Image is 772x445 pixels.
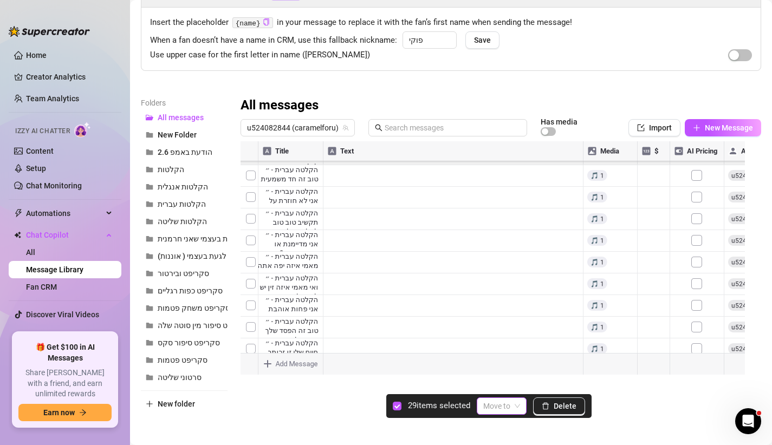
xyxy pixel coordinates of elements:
[141,178,228,195] button: הקלטות אנגלית
[26,310,99,319] a: Discover Viral Videos
[247,120,348,136] span: u524082844 (caramelforu)
[693,124,700,132] span: plus
[146,374,153,381] span: folder
[541,119,578,125] article: Has media
[146,252,153,260] span: folder
[158,400,195,408] span: New folder
[141,230,228,247] button: סקריפט - סרטון מלא איך אני נוגעת בעצמי שאני חרמנית
[342,125,349,131] span: team
[158,234,333,243] span: סקריפט - סרטון מלא איך אני נוגעת בעצמי שאני חרמנית
[146,166,153,173] span: folder
[146,148,153,156] span: folder
[141,143,228,161] button: הודעת באמפ 2.6
[158,148,212,156] span: הודעת באמפ 2.6
[26,265,83,274] a: Message Library
[735,408,761,434] iframe: Intercom live chat
[158,182,208,191] span: הקלטות אנגלית
[74,122,91,138] img: AI Chatter
[141,265,228,282] button: סקריפט ובירטור
[542,402,549,410] span: delete
[141,213,228,230] button: הקלטות שליטה
[146,235,153,243] span: folder
[158,356,207,364] span: סקריפט פטמות
[146,131,153,139] span: folder
[9,26,90,37] img: logo-BBDzfeDw.svg
[158,286,223,295] span: סקריפט כפות רגליים
[18,404,112,421] button: Earn nowarrow-right
[141,161,228,178] button: הקלטות
[649,123,672,132] span: Import
[146,114,153,121] span: folder-open
[146,287,153,295] span: folder
[554,402,576,410] span: Delete
[141,395,228,413] button: New folder
[146,304,153,312] span: folder
[141,126,228,143] button: New Folder
[465,31,499,49] button: Save
[158,200,206,208] span: הקלטות עברית
[14,231,21,239] img: Chat Copilot
[146,200,153,208] span: folder
[26,147,54,155] a: Content
[375,124,382,132] span: search
[141,97,228,109] article: Folders
[18,342,112,363] span: 🎁 Get $100 in AI Messages
[141,351,228,369] button: סקריפט פטמות
[158,165,184,174] span: הקלטות
[158,130,197,139] span: New Folder
[158,113,204,122] span: All messages
[146,400,153,408] span: plus
[150,16,752,29] span: Insert the placeholder in your message to replace it with the fan’s first name when sending the m...
[26,205,103,222] span: Automations
[158,217,207,226] span: הקלטות שליטה
[158,304,230,312] span: סקריפט משחק פטמות
[385,122,521,134] input: Search messages
[150,49,370,62] span: Use upper case for the first letter in name ([PERSON_NAME])
[141,299,228,317] button: סקריפט משחק פטמות
[141,369,228,386] button: סרטוני שליטה
[263,18,270,25] span: copy
[158,338,220,347] span: סקריפט סיפור סקס
[637,124,645,132] span: import
[628,119,680,136] button: Import
[26,181,82,190] a: Chat Monitoring
[146,356,153,364] span: folder
[241,97,319,114] h3: All messages
[533,397,585,415] button: Delete
[263,18,270,27] button: Click to Copy
[408,400,470,413] article: 29 items selected
[26,283,57,291] a: Fan CRM
[15,126,70,136] span: Izzy AI Chatter
[150,34,397,47] span: When a fan doesn’t have a name in CRM, use this fallback nickname:
[141,109,228,126] button: All messages
[26,94,79,103] a: Team Analytics
[26,51,47,60] a: Home
[232,17,273,29] code: {name}
[158,373,202,382] span: סרטוני שליטה
[141,334,228,351] button: סקריפט סיפור סקס
[146,183,153,191] span: folder
[474,36,491,44] span: Save
[705,123,753,132] span: New Message
[685,119,761,136] button: New Message
[26,68,113,86] a: Creator Analytics
[158,252,301,260] span: סקריפט איך אני אוהבת לגעת בעצמי ( אוננות)
[158,321,249,330] span: סקריפט סיפור מין סוטה שלה
[158,269,209,278] span: סקריפט ובירטור
[14,209,23,218] span: thunderbolt
[146,322,153,329] span: folder
[26,226,103,244] span: Chat Copilot
[18,368,112,400] span: Share [PERSON_NAME] with a friend, and earn unlimited rewards
[26,248,35,257] a: All
[141,195,228,213] button: הקלטות עברית
[141,247,228,265] button: סקריפט איך אני אוהבת לגעת בעצמי ( אוננות)
[26,164,46,173] a: Setup
[43,408,75,417] span: Earn now
[146,218,153,225] span: folder
[146,270,153,277] span: folder
[141,317,228,334] button: סקריפט סיפור מין סוטה שלה
[79,409,87,416] span: arrow-right
[146,339,153,346] span: folder
[141,282,228,299] button: סקריפט כפות רגליים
